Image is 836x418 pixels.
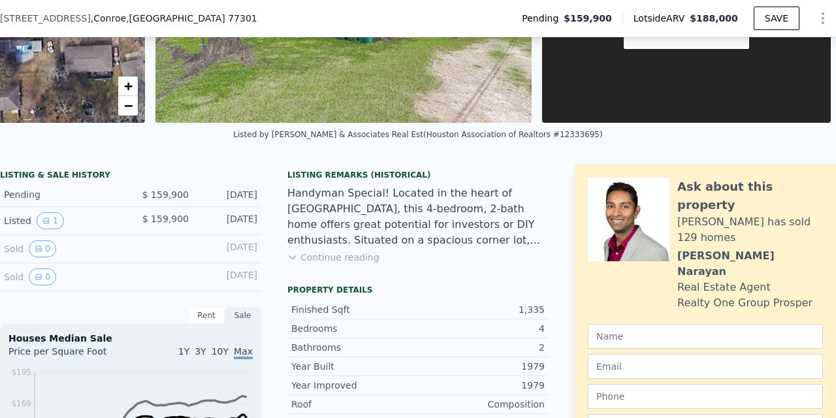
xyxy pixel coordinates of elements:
[29,268,56,285] button: View historical data
[677,248,823,280] div: [PERSON_NAME] Narayan
[690,13,738,24] span: $188,000
[291,379,418,392] div: Year Improved
[418,360,545,373] div: 1979
[677,214,823,246] div: [PERSON_NAME] has sold 129 homes
[126,13,257,24] span: , [GEOGRAPHIC_DATA] 77301
[634,12,690,25] span: Lotside ARV
[8,345,131,366] div: Price per Square Foot
[29,240,56,257] button: View historical data
[188,307,225,324] div: Rent
[291,322,418,335] div: Bedrooms
[178,346,189,357] span: 1Y
[91,12,257,25] span: , Conroe
[588,354,823,379] input: Email
[11,399,31,408] tspan: $169
[118,96,138,116] a: Zoom out
[142,214,189,224] span: $ 159,900
[124,97,133,114] span: −
[287,170,549,180] div: Listing Remarks (Historical)
[199,240,257,257] div: [DATE]
[212,346,229,357] span: 10Y
[588,384,823,409] input: Phone
[754,7,799,30] button: SAVE
[564,12,612,25] span: $159,900
[195,346,206,357] span: 3Y
[11,368,31,377] tspan: $195
[199,188,257,201] div: [DATE]
[287,185,549,248] div: Handyman Special! Located in the heart of [GEOGRAPHIC_DATA], this 4-bedroom, 2-bath home offers g...
[291,398,418,411] div: Roof
[418,398,545,411] div: Composition
[4,240,120,257] div: Sold
[291,360,418,373] div: Year Built
[233,130,602,139] div: Listed by [PERSON_NAME] & Associates Real Est (Houston Association of Realtors #12333695)
[142,189,189,200] span: $ 159,900
[418,379,545,392] div: 1979
[291,341,418,354] div: Bathrooms
[199,268,257,285] div: [DATE]
[124,78,133,94] span: +
[810,5,836,31] button: Show Options
[291,303,418,316] div: Finished Sqft
[199,212,257,229] div: [DATE]
[4,212,120,229] div: Listed
[522,12,564,25] span: Pending
[418,322,545,335] div: 4
[418,303,545,316] div: 1,335
[234,346,253,359] span: Max
[588,324,823,349] input: Name
[4,188,120,201] div: Pending
[8,332,253,345] div: Houses Median Sale
[37,212,64,229] button: View historical data
[418,341,545,354] div: 2
[677,280,771,295] div: Real Estate Agent
[287,251,379,264] button: Continue reading
[225,307,261,324] div: Sale
[4,268,120,285] div: Sold
[677,178,823,214] div: Ask about this property
[287,285,549,295] div: Property details
[118,76,138,96] a: Zoom in
[677,295,812,311] div: Realty One Group Prosper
